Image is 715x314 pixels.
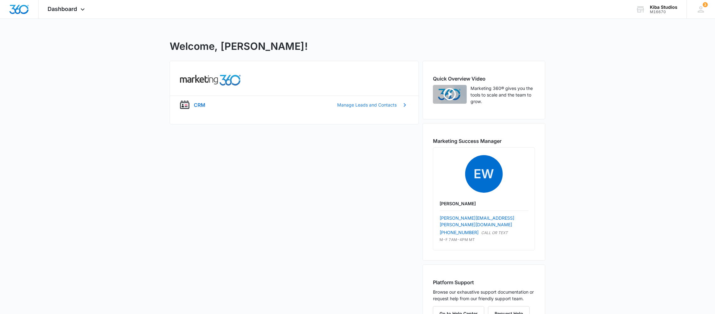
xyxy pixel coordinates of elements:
[433,75,535,82] h2: Quick Overview Video
[440,215,514,227] a: [PERSON_NAME][EMAIL_ADDRESS][PERSON_NAME][DOMAIN_NAME]
[471,85,535,105] p: Marketing 360® gives you the tools to scale and the team to grow.
[337,102,397,108] p: Manage Leads and Contacts
[703,2,708,7] span: 3
[433,85,467,104] img: Quick Overview Video
[433,137,535,145] h2: Marketing Success Manager
[481,230,508,236] p: CALL OR TEXT
[433,289,535,302] p: Browse our exhaustive support documentation or request help from our friendly support team.
[440,200,528,207] p: [PERSON_NAME]
[465,155,503,193] span: EW
[440,237,528,243] p: M-F 7AM-4PM MT
[703,2,708,7] div: notifications count
[180,75,241,86] img: common.products.marketing.title
[650,10,677,14] div: account id
[170,39,308,54] h1: Welcome, [PERSON_NAME]!
[433,279,535,286] h2: Platform Support
[180,100,189,110] img: crm
[194,101,205,109] p: CRM
[650,5,677,10] div: account name
[170,96,419,114] a: crmCRMManage Leads and Contacts
[48,6,77,12] span: Dashboard
[440,229,479,236] a: [PHONE_NUMBER]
